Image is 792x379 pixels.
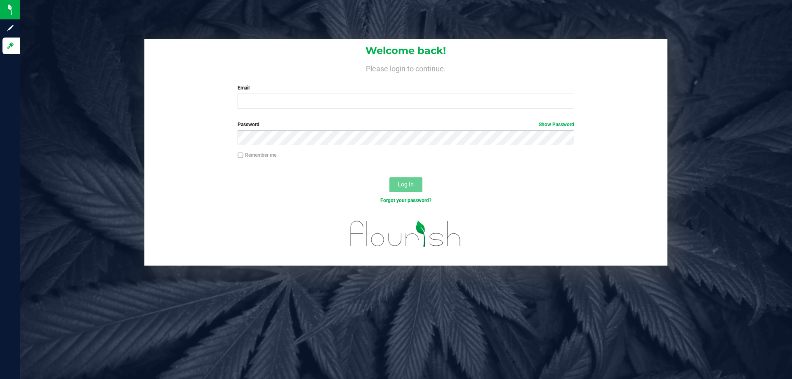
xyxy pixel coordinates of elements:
[6,42,14,50] inline-svg: Log in
[380,198,431,203] a: Forgot your password?
[6,24,14,32] inline-svg: Sign up
[398,181,414,188] span: Log In
[389,177,422,192] button: Log In
[238,153,243,158] input: Remember me
[340,213,471,255] img: flourish_logo.svg
[144,63,667,73] h4: Please login to continue.
[144,45,667,56] h1: Welcome back!
[539,122,574,127] a: Show Password
[238,84,574,92] label: Email
[238,151,276,159] label: Remember me
[238,122,259,127] span: Password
